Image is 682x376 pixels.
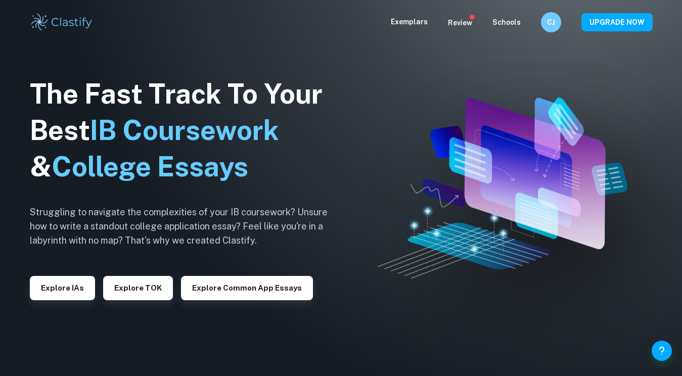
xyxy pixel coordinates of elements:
[492,18,521,26] a: Schools
[30,76,343,185] h1: The Fast Track To Your Best &
[30,205,343,248] h6: Struggling to navigate the complexities of your IB coursework? Unsure how to write a standout col...
[103,276,173,300] button: Explore TOK
[541,12,561,32] button: CJ
[181,283,313,292] a: Explore Common App essays
[378,98,627,278] img: Clastify hero
[30,12,94,32] img: Clastify logo
[30,276,95,300] button: Explore IAs
[52,151,248,182] span: College Essays
[103,283,173,292] a: Explore TOK
[652,341,672,361] button: Help and Feedback
[30,283,95,292] a: Explore IAs
[181,276,313,300] button: Explore Common App essays
[581,13,653,31] button: UPGRADE NOW
[545,17,557,28] h6: CJ
[448,17,472,28] p: Review
[90,114,279,146] span: IB Coursework
[391,16,428,27] p: Exemplars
